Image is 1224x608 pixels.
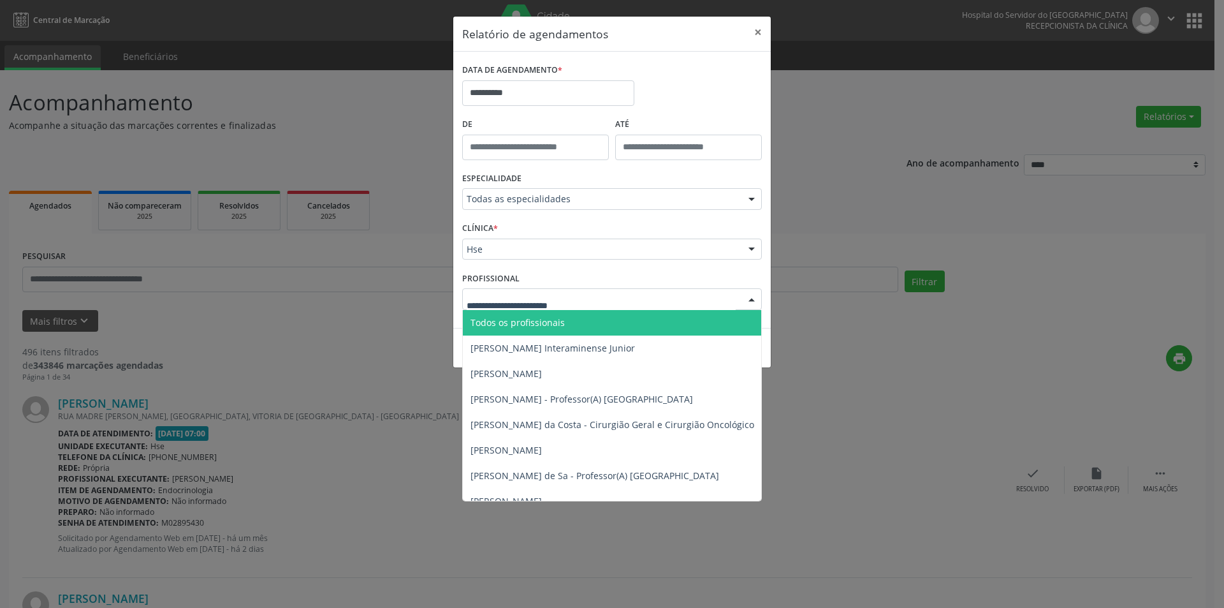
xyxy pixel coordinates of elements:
[615,115,762,135] label: ATÉ
[462,61,562,80] label: DATA DE AGENDAMENTO
[745,17,771,48] button: Close
[462,269,520,288] label: PROFISSIONAL
[462,115,609,135] label: De
[467,193,736,205] span: Todas as especialidades
[462,169,521,189] label: ESPECIALIDADE
[470,367,542,380] span: [PERSON_NAME]
[470,470,719,482] span: [PERSON_NAME] de Sa - Professor(A) [GEOGRAPHIC_DATA]
[470,342,635,354] span: [PERSON_NAME] Interaminense Junior
[470,495,542,507] span: [PERSON_NAME]
[462,219,498,239] label: CLÍNICA
[470,444,542,456] span: [PERSON_NAME]
[470,419,754,431] span: [PERSON_NAME] da Costa - Cirurgião Geral e Cirurgião Oncológico
[470,393,693,405] span: [PERSON_NAME] - Professor(A) [GEOGRAPHIC_DATA]
[470,316,565,329] span: Todos os profissionais
[462,26,608,42] h5: Relatório de agendamentos
[467,243,736,256] span: Hse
